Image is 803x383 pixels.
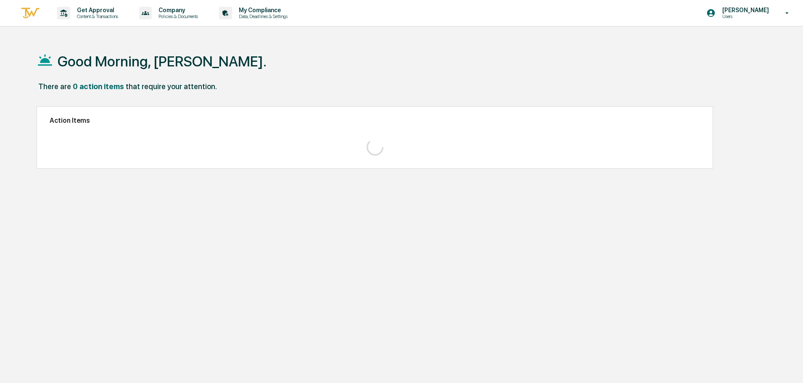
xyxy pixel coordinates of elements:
[70,13,122,19] p: Content & Transactions
[232,7,292,13] p: My Compliance
[73,82,124,91] div: 0 action items
[50,116,700,124] h2: Action Items
[152,7,202,13] p: Company
[20,6,40,20] img: logo
[126,82,217,91] div: that require your attention.
[716,7,773,13] p: [PERSON_NAME]
[232,13,292,19] p: Data, Deadlines & Settings
[70,7,122,13] p: Get Approval
[38,82,71,91] div: There are
[152,13,202,19] p: Policies & Documents
[716,13,773,19] p: Users
[58,53,267,70] h1: Good Morning, [PERSON_NAME].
